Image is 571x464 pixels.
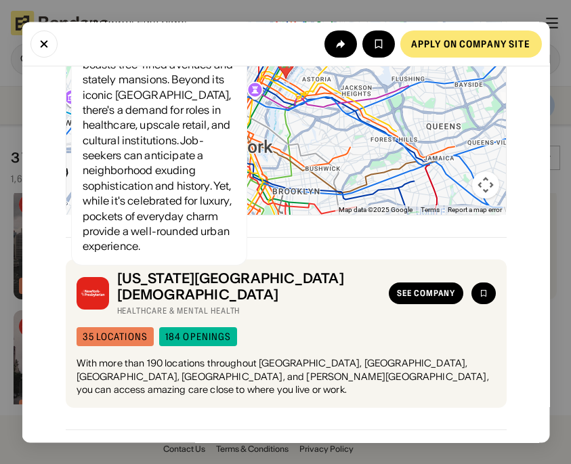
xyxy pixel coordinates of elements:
[338,207,412,214] span: Map data ©2025 Google
[76,357,495,397] div: With more than 190 locations throughout [GEOGRAPHIC_DATA], [GEOGRAPHIC_DATA], [GEOGRAPHIC_DATA], ...
[410,39,530,48] div: Apply on company site
[165,332,230,341] div: 184 openings
[396,290,454,298] div: See company
[30,30,57,57] button: Close
[69,198,114,215] a: Open this area in Google Maps (opens a new window)
[69,198,114,215] img: Google
[420,207,439,214] a: Terms (opens in new tab)
[117,271,380,303] div: [US_STATE][GEOGRAPHIC_DATA][DEMOGRAPHIC_DATA]
[117,306,380,317] div: Healthcare & Mental Health
[471,172,499,199] button: Map camera controls
[76,278,108,310] img: New York Presbyterian logo
[447,207,501,214] a: Report a map error
[82,332,147,341] div: 35 locations
[82,12,235,254] div: The Upper East Side, synonymous with classic elegance and affluence, boasts tree-lined avenues an...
